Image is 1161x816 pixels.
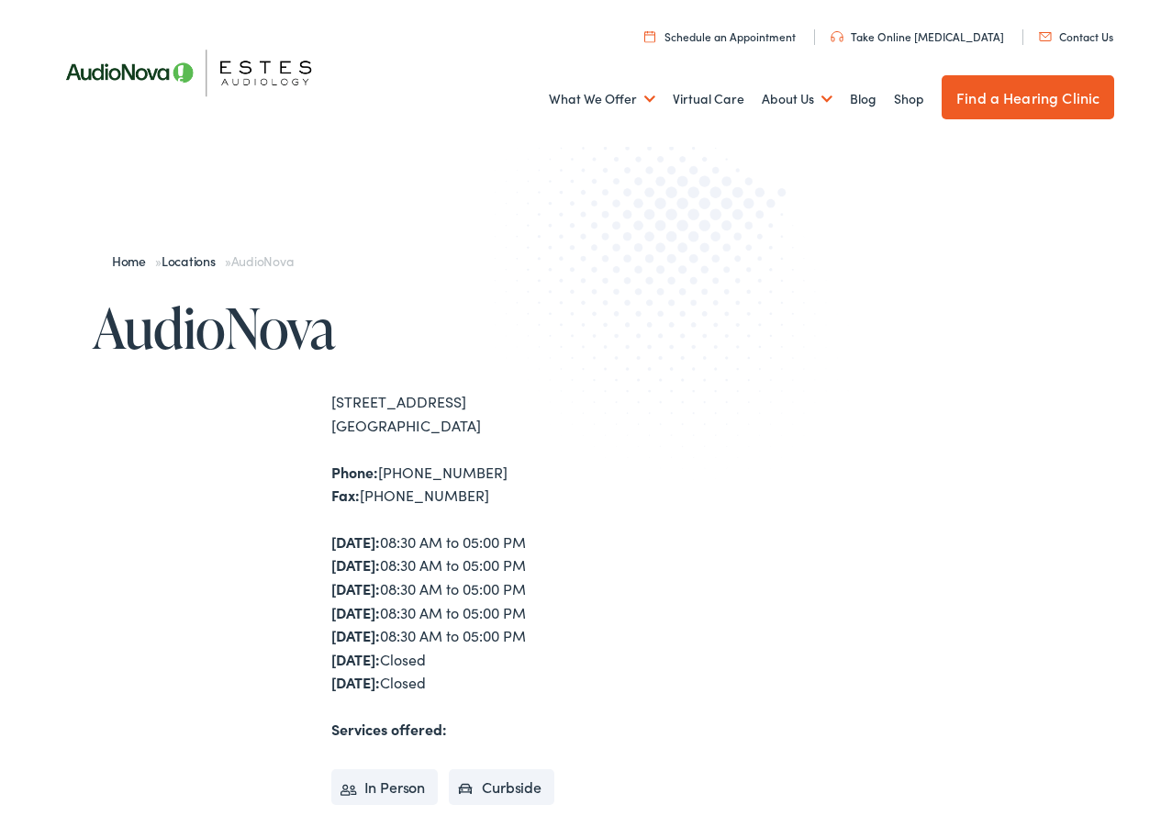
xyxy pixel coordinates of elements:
a: Shop [894,65,924,133]
strong: Phone: [331,462,378,482]
strong: [DATE]: [331,602,380,622]
a: What We Offer [549,65,655,133]
img: utility icon [1039,32,1052,41]
div: [STREET_ADDRESS] [GEOGRAPHIC_DATA] [331,390,581,437]
strong: [DATE]: [331,531,380,552]
img: utility icon [831,31,843,42]
strong: [DATE]: [331,554,380,575]
span: » » [112,252,294,270]
strong: Services offered: [331,719,447,739]
li: Curbside [449,769,554,806]
span: AudioNova [231,252,294,270]
strong: [DATE]: [331,578,380,598]
h1: AudioNova [93,297,581,358]
a: Take Online [MEDICAL_DATA] [831,28,1004,44]
a: Contact Us [1039,28,1113,44]
a: About Us [762,65,832,133]
a: Locations [162,252,225,270]
a: Virtual Care [673,65,744,133]
li: In Person [331,769,439,806]
a: Find a Hearing Clinic [942,75,1114,119]
strong: [DATE]: [331,649,380,669]
a: Blog [850,65,876,133]
strong: Fax: [331,485,360,505]
a: Home [112,252,155,270]
strong: [DATE]: [331,672,380,692]
div: 08:30 AM to 05:00 PM 08:30 AM to 05:00 PM 08:30 AM to 05:00 PM 08:30 AM to 05:00 PM 08:30 AM to 0... [331,531,581,695]
a: Schedule an Appointment [644,28,796,44]
div: [PHONE_NUMBER] [PHONE_NUMBER] [331,461,581,508]
strong: [DATE]: [331,625,380,645]
img: utility icon [644,30,655,42]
